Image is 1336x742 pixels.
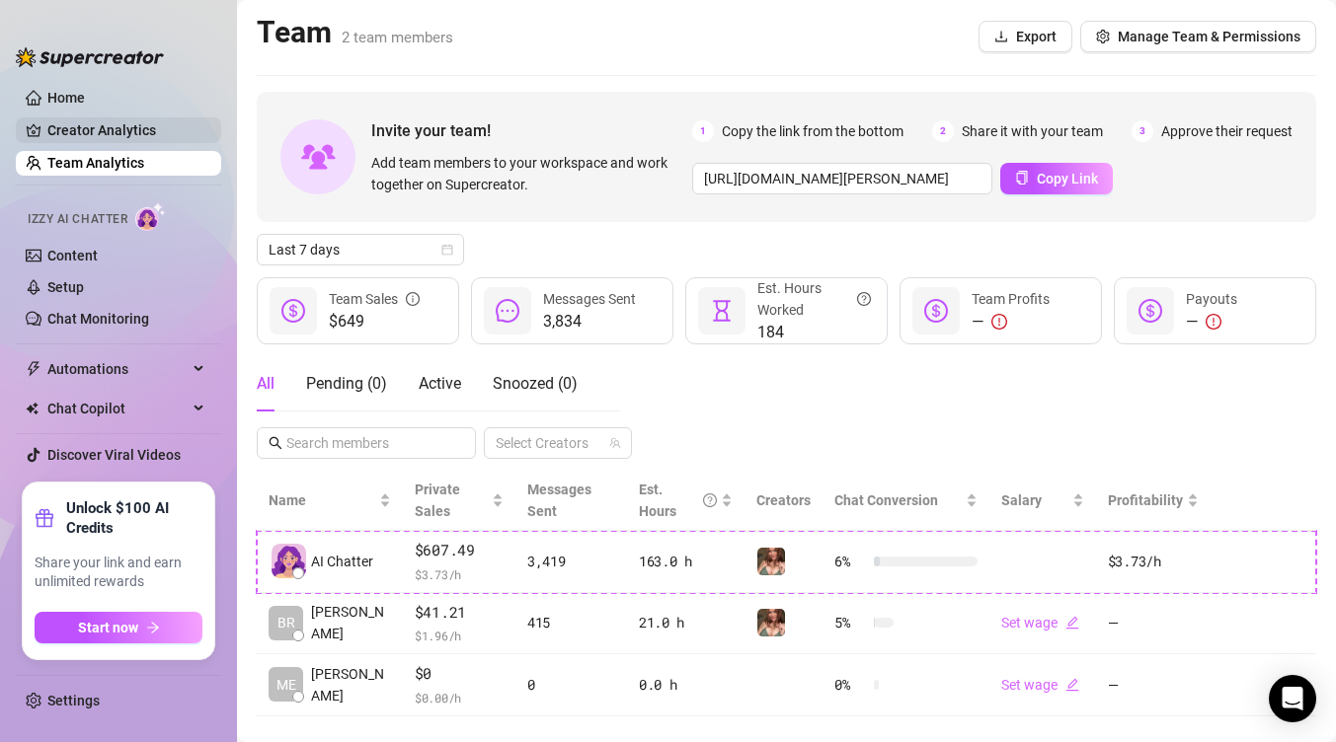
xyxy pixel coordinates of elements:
span: 3,834 [543,310,636,334]
span: Automations [47,353,188,385]
span: arrow-right [146,621,160,634]
th: Creators [745,471,823,531]
span: exclamation-circle [1206,314,1221,330]
span: Approve their request [1161,120,1293,142]
th: Name [257,471,403,531]
span: 6 % [834,551,866,572]
span: dollar-circle [281,299,305,323]
button: Manage Team & Permissions [1080,21,1316,52]
span: 3 [1132,120,1153,142]
span: [PERSON_NAME] [311,601,391,644]
a: Content [47,248,98,263]
span: thunderbolt [26,361,41,377]
div: All [257,372,275,396]
span: Chat Conversion [834,492,938,508]
a: Set wageedit [1001,615,1079,631]
span: search [269,436,282,450]
div: — [1186,310,1237,334]
span: Copy the link from the bottom [722,120,904,142]
div: 0.0 h [639,674,734,696]
span: copy [1015,171,1029,185]
span: dollar-circle [1139,299,1162,323]
div: Team Sales [329,288,420,310]
span: Name [269,489,375,511]
span: setting [1096,30,1110,43]
span: Share it with your team [962,120,1103,142]
img: logo-BBDzfeDw.svg [16,47,164,67]
img: AI Chatter [135,202,166,231]
button: Copy Link [1000,163,1113,194]
span: gift [35,508,54,528]
span: Invite your team! [371,118,692,143]
a: Setup [47,279,84,295]
span: Start now [78,620,138,635]
span: 0 % [834,674,866,696]
span: Copy Link [1037,171,1098,186]
span: exclamation-circle [991,314,1007,330]
img: Your [757,548,785,575]
span: $41.21 [415,601,504,625]
span: Team Profits [972,291,1050,307]
div: 3,419 [527,551,615,572]
span: 184 [757,321,871,344]
span: Export [1016,29,1057,44]
span: edit [1065,616,1079,630]
div: Est. Hours Worked [757,277,871,321]
div: $3.73 /h [1108,551,1199,572]
span: AI Chatter [311,551,373,572]
span: dollar-circle [924,299,948,323]
div: 415 [527,612,615,633]
span: 2 [932,120,954,142]
span: Salary [1001,492,1042,508]
span: Izzy AI Chatter [28,210,127,229]
span: Private Sales [415,482,460,519]
button: Start nowarrow-right [35,612,202,643]
div: Open Intercom Messenger [1269,675,1316,722]
span: Add team members to your workspace and work together on Supercreator. [371,152,684,195]
span: Chat Copilot [47,393,188,424]
span: download [994,30,1008,43]
span: info-circle [406,288,420,310]
td: — [1096,654,1211,716]
td: — [1096,593,1211,655]
a: Chat Monitoring [47,311,149,327]
span: ME [276,674,296,696]
div: Pending ( 0 ) [306,372,387,396]
a: Discover Viral Videos [47,447,181,463]
span: $ 0.00 /h [415,688,504,707]
span: Active [419,374,461,393]
div: 0 [527,674,615,696]
span: Snoozed ( 0 ) [493,374,578,393]
span: [PERSON_NAME] [311,663,391,706]
span: edit [1065,678,1079,692]
span: Manage Team & Permissions [1118,29,1300,44]
a: Settings [47,693,100,708]
strong: Unlock $100 AI Credits [66,498,202,538]
span: hourglass [710,299,734,323]
span: calendar [441,244,453,256]
span: 2 team members [342,29,453,46]
a: Creator Analytics [47,114,205,146]
span: BR [277,612,295,633]
span: 5 % [834,612,866,633]
span: Profitability [1108,492,1183,508]
span: question-circle [703,479,717,522]
img: Chat Copilot [26,402,39,415]
span: question-circle [857,277,871,321]
span: $ 1.96 /h [415,626,504,645]
span: $0 [415,662,504,686]
span: Last 7 days [269,235,452,264]
img: Your [757,609,785,636]
span: team [609,437,621,449]
div: 21.0 h [639,612,734,633]
span: $649 [329,310,420,334]
span: Messages Sent [543,291,636,307]
div: — [972,310,1050,334]
a: Set wageedit [1001,677,1079,693]
a: Team Analytics [47,155,144,171]
span: 1 [692,120,714,142]
h2: Team [257,14,453,51]
span: message [496,299,519,323]
button: Export [979,21,1072,52]
span: Payouts [1186,291,1237,307]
